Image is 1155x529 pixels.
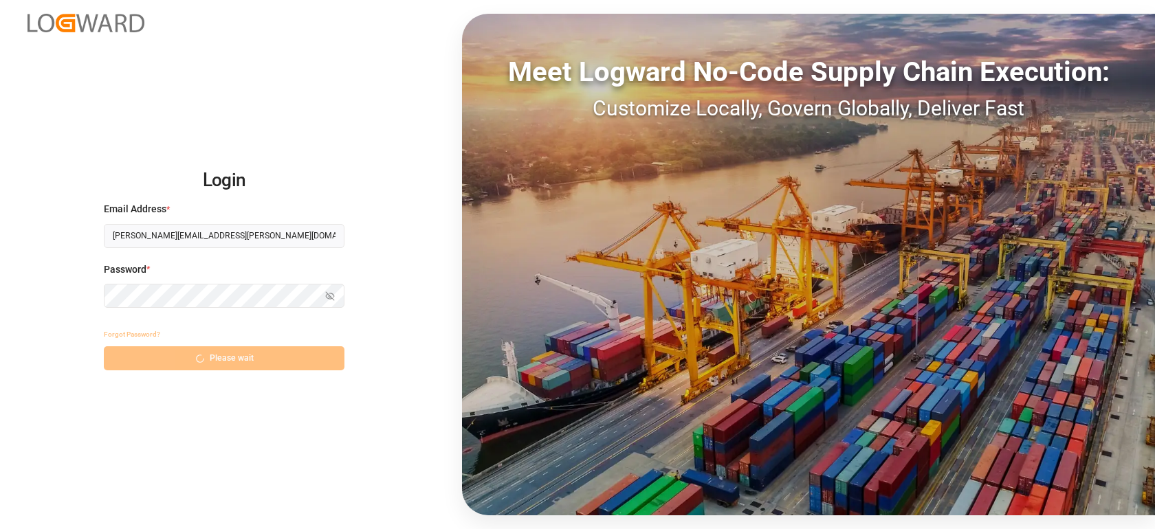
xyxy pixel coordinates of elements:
span: Password [104,262,146,277]
img: Logward_new_orange.png [27,14,144,32]
div: Customize Locally, Govern Globally, Deliver Fast [462,93,1155,124]
h2: Login [104,159,344,203]
span: Email Address [104,202,166,216]
input: Enter your email [104,224,344,248]
div: Meet Logward No-Code Supply Chain Execution: [462,52,1155,93]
